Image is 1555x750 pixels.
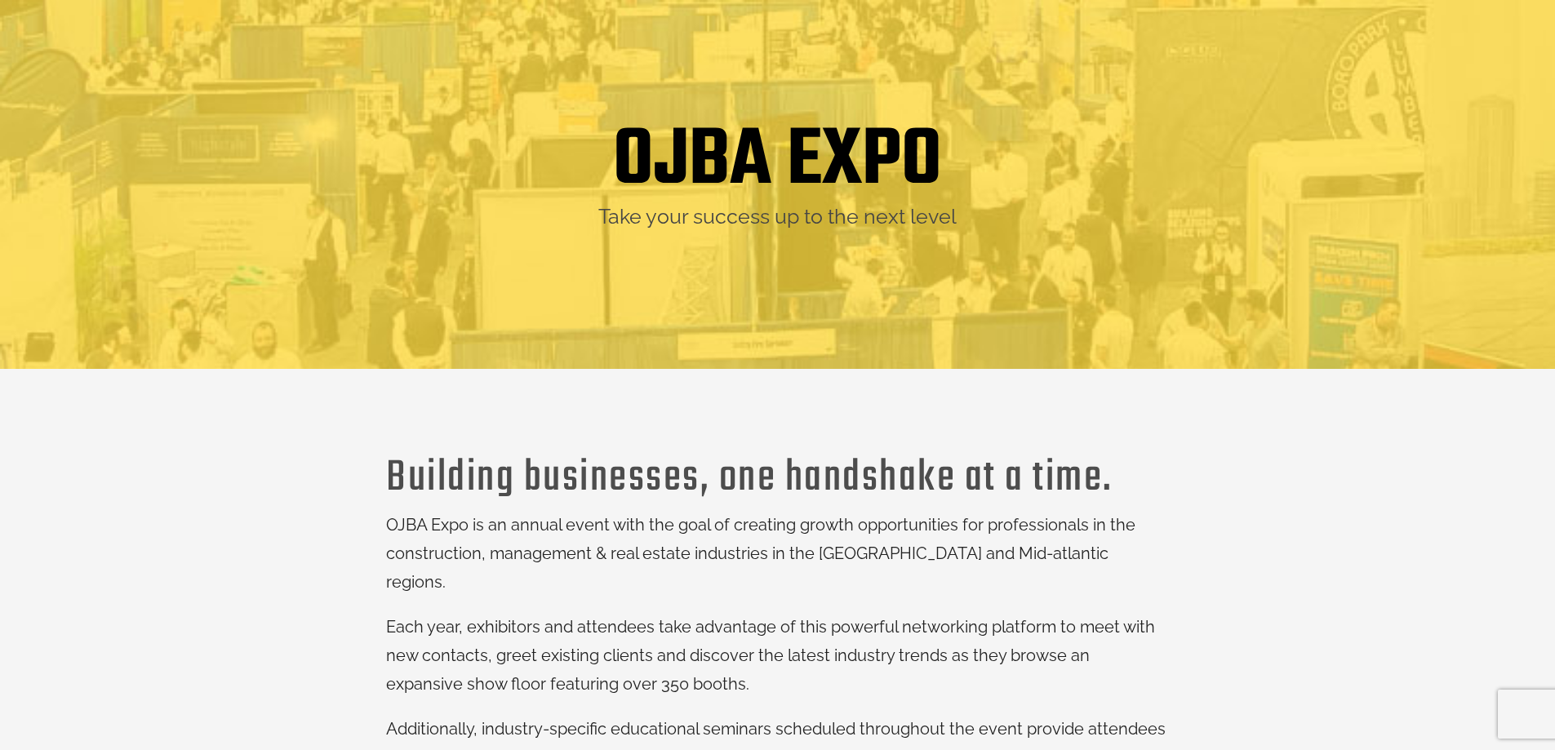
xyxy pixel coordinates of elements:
[386,467,1169,490] h3: Building businesses, one handshake at a time.
[219,203,1337,230] h2: Take your success up to the next level
[386,511,1169,597] p: OJBA Expo is an annual event with the goal of creating growth opportunities for professionals in ...
[386,613,1169,699] p: Each year, exhibitors and attendees take advantage of this powerful networking platform to meet w...
[613,120,942,203] h1: OJBA EXPO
